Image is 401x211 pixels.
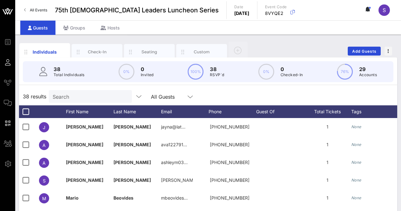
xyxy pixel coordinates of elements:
span: Beovides [113,195,133,201]
p: Date [234,4,249,10]
div: All Guests [147,90,198,103]
i: None [351,142,361,147]
div: 1 [304,118,351,136]
span: J [43,125,45,130]
p: ava122791… [161,136,187,154]
div: Hosts [93,21,127,35]
div: All Guests [151,94,175,100]
span: [PERSON_NAME] [66,124,103,129]
div: 1 [304,154,351,171]
div: 1 [304,136,351,154]
span: Mario [66,195,79,201]
button: Add Guests [348,47,381,56]
p: RSVP`d [210,72,224,78]
p: [DATE] [234,10,249,16]
p: ashleym03… [161,154,188,171]
span: [PERSON_NAME] [113,177,151,183]
p: 38 [210,65,224,73]
div: Guests [20,21,55,35]
span: [PERSON_NAME] [113,124,151,129]
div: Individuals [31,49,59,55]
div: First Name [66,105,113,118]
div: Seating [135,49,164,55]
span: [PERSON_NAME] [66,177,103,183]
span: [PERSON_NAME] [113,160,151,165]
p: 29 [359,65,377,73]
span: [PERSON_NAME] [66,160,103,165]
span: [PERSON_NAME] [66,142,103,147]
p: Event Code [265,4,287,10]
span: Add Guests [352,49,377,54]
span: S [43,178,46,183]
p: mbeovides… [161,189,188,207]
span: +15129684884 [210,177,249,183]
div: Guest Of [256,105,304,118]
span: [PERSON_NAME] [113,142,151,147]
span: +15127792652 [210,142,249,147]
a: All Events [20,5,51,15]
div: 1 [304,189,351,207]
span: +17863519976 [210,195,249,201]
div: Last Name [113,105,161,118]
div: Email [161,105,209,118]
div: S [378,4,390,16]
span: S [383,7,386,13]
span: M [42,196,46,201]
div: 1 [304,171,351,189]
span: A [42,142,46,148]
p: [PERSON_NAME]… [161,171,193,189]
p: Total Individuals [54,72,85,78]
p: Checked-In [281,72,303,78]
p: 8VYQE2 [265,10,287,16]
div: Groups [55,21,93,35]
p: jayna@lat… [161,118,185,136]
span: +13104367738 [210,124,249,129]
span: 38 results [23,93,46,100]
p: Invited [141,72,154,78]
span: A [42,160,46,166]
span: All Events [30,8,47,12]
p: 0 [141,65,154,73]
i: None [351,195,361,200]
p: 38 [54,65,85,73]
div: Custom [188,49,216,55]
i: None [351,178,361,182]
i: None [351,160,361,165]
span: 75th [DEMOGRAPHIC_DATA] Leaders Luncheon Series [55,5,219,15]
p: Accounts [359,72,377,78]
i: None [351,124,361,129]
div: Total Tickets [304,105,351,118]
p: 0 [281,65,303,73]
div: Phone [209,105,256,118]
div: Check-In [83,49,111,55]
span: +19158005079 [210,160,249,165]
